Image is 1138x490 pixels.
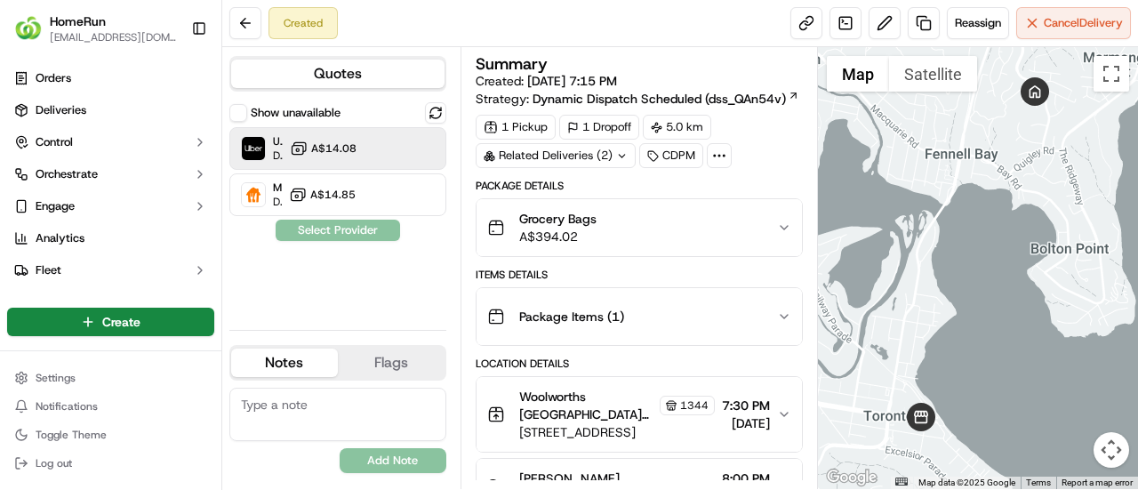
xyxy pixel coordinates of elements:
button: Fleet [7,256,214,285]
span: Control [36,134,73,150]
span: Orchestrate [36,166,98,182]
div: Package Details [476,179,803,193]
div: Items Details [476,268,803,282]
a: Dynamic Dispatch Scheduled (dss_QAn54v) [533,90,799,108]
label: Show unavailable [251,105,341,121]
img: HomeRun [14,14,43,43]
span: Notifications [36,399,98,414]
span: [DATE] [722,414,770,432]
span: 8:00 PM [722,470,770,487]
a: Orders [7,64,214,92]
div: Location Details [476,357,803,371]
img: Menulog [242,183,265,206]
button: Package Items (1) [477,288,802,345]
div: 5.0 km [643,115,711,140]
span: Map data ©2025 Google [918,478,1015,487]
button: Log out [7,451,214,476]
a: Deliveries [7,96,214,125]
span: Settings [36,371,76,385]
span: Grocery Bags [519,210,597,228]
span: Toggle Theme [36,428,107,442]
span: API Documentation [168,257,285,275]
button: Toggle Theme [7,422,214,447]
p: Welcome 👋 [18,70,324,99]
button: A$14.85 [289,186,356,204]
a: Analytics [7,224,214,253]
button: Toggle fullscreen view [1094,56,1129,92]
button: Orchestrate [7,160,214,189]
button: CancelDelivery [1016,7,1131,39]
span: Cancel Delivery [1044,15,1123,31]
span: A$14.08 [311,141,357,156]
img: Google [822,466,881,489]
div: Related Deliveries (2) [476,143,636,168]
span: 1344 [680,398,709,413]
button: Start new chat [302,174,324,196]
h3: Summary [476,56,548,72]
span: Menulog [273,181,282,195]
span: Package Items ( 1 ) [519,308,624,325]
button: Keyboard shortcuts [895,478,908,486]
button: Notes [231,349,338,377]
button: Quotes [231,60,445,88]
div: 💻 [150,259,164,273]
div: CDPM [639,143,703,168]
span: [PERSON_NAME] [519,470,620,487]
a: Report a map error [1062,478,1133,487]
span: Log out [36,456,72,470]
div: We're available if you need us! [60,187,225,201]
div: Start new chat [60,169,292,187]
div: 1 Dropoff [559,115,639,140]
span: Create [102,313,140,331]
span: Dropoff ETA 50 minutes [273,149,283,163]
span: Analytics [36,230,84,246]
a: Terms (opens in new tab) [1026,478,1051,487]
button: Reassign [947,7,1009,39]
span: Knowledge Base [36,257,136,275]
div: Strategy: [476,90,799,108]
button: A$14.08 [290,140,357,157]
button: Create [7,308,214,336]
a: 📗Knowledge Base [11,250,143,282]
div: 1 Pickup [476,115,556,140]
button: HomeRunHomeRun[EMAIL_ADDRESS][DOMAIN_NAME] [7,7,184,50]
img: Uber [242,137,265,160]
button: Control [7,128,214,157]
a: 💻API Documentation [143,250,293,282]
button: Woolworths [GEOGRAPHIC_DATA] Manager Manager1344[STREET_ADDRESS]7:30 PM[DATE] [477,377,802,452]
span: Dropoff ETA 1 hour [273,195,282,209]
span: Deliveries [36,102,86,118]
span: Fleet [36,262,61,278]
span: Dynamic Dispatch Scheduled (dss_QAn54v) [533,90,786,108]
a: Powered byPylon [125,300,215,314]
input: Got a question? Start typing here... [46,114,320,133]
button: Show street map [827,56,889,92]
div: 📗 [18,259,32,273]
span: A$394.02 [519,228,597,245]
button: HomeRun [50,12,106,30]
button: Flags [338,349,445,377]
button: Settings [7,365,214,390]
span: Reassign [955,15,1001,31]
button: Notifications [7,394,214,419]
button: Grocery BagsA$394.02 [477,199,802,256]
img: Nash [18,17,53,52]
a: Open this area in Google Maps (opens a new window) [822,466,881,489]
span: Engage [36,198,75,214]
button: Map camera controls [1094,432,1129,468]
span: Uber [273,134,283,149]
button: Show satellite imagery [889,56,977,92]
span: A$14.85 [310,188,356,202]
img: 1736555255976-a54dd68f-1ca7-489b-9aae-adbdc363a1c4 [18,169,50,201]
span: [STREET_ADDRESS] [519,423,715,441]
span: Pylon [177,301,215,314]
span: 7:30 PM [722,397,770,414]
span: Woolworths [GEOGRAPHIC_DATA] Manager Manager [519,388,656,423]
span: Created: [476,72,617,90]
span: [DATE] 7:15 PM [527,73,617,89]
button: Engage [7,192,214,221]
button: [EMAIL_ADDRESS][DOMAIN_NAME] [50,30,177,44]
span: Orders [36,70,71,86]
